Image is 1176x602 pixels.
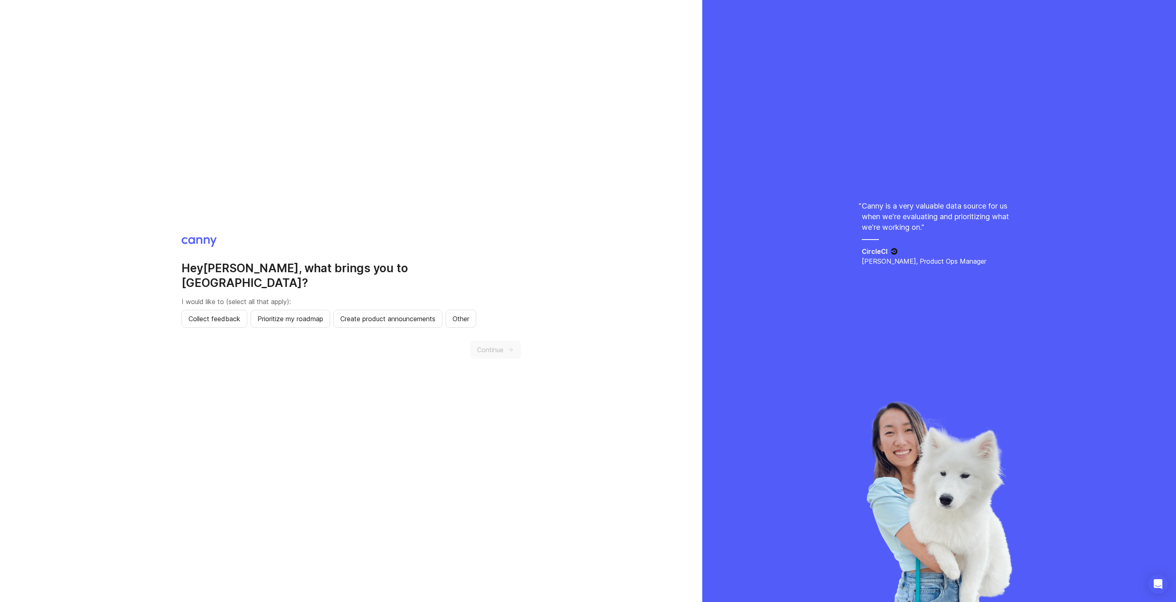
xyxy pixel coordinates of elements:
[862,256,1017,266] p: [PERSON_NAME], Product Ops Manager
[891,248,898,255] img: CircleCI logo
[189,314,240,324] span: Collect feedback
[1148,574,1168,594] div: Open Intercom Messenger
[257,314,323,324] span: Prioritize my roadmap
[182,237,217,247] img: Canny logo
[182,310,247,328] button: Collect feedback
[182,261,521,290] h2: Hey [PERSON_NAME] , what brings you to [GEOGRAPHIC_DATA]?
[182,297,521,307] p: I would like to (select all that apply):
[446,310,476,328] button: Other
[470,341,521,359] button: Continue
[865,401,1014,602] img: liya-429d2be8cea6414bfc71c507a98abbfa.webp
[453,314,469,324] span: Other
[333,310,442,328] button: Create product announcements
[862,201,1017,233] p: Canny is a very valuable data source for us when we're evaluating and prioritizing what we're wor...
[477,345,504,355] span: Continue
[340,314,435,324] span: Create product announcements
[862,247,888,256] h5: CircleCI
[251,310,330,328] button: Prioritize my roadmap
